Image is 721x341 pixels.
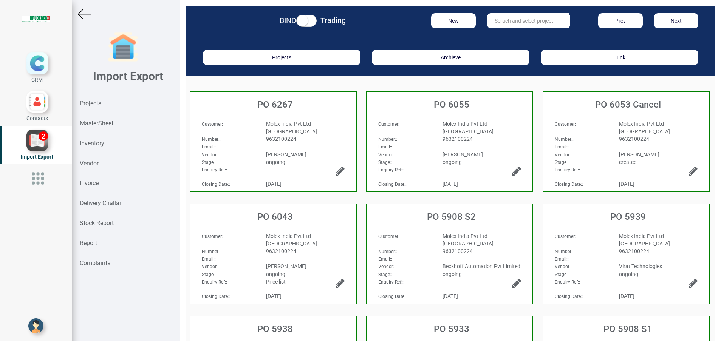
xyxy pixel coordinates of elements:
[443,136,473,142] span: 9632100224
[555,234,575,239] strong: Customer
[39,131,48,141] div: 2
[202,272,216,277] span: :
[108,32,138,62] img: garage-closed.png
[202,294,230,299] span: :
[266,181,282,187] span: [DATE]
[555,122,576,127] span: :
[93,69,163,83] b: Import Export
[443,271,462,277] span: ongoing
[555,144,568,150] strong: Email:
[443,151,483,157] span: [PERSON_NAME]
[202,152,219,157] span: :
[378,167,404,173] span: :
[619,233,670,247] span: Molex India Pvt Ltd - [GEOGRAPHIC_DATA]
[555,272,568,277] strong: Stage:
[266,136,296,142] span: 9632100224
[371,324,532,334] h3: PO 5933
[431,13,475,28] button: New
[378,152,395,157] span: :
[378,122,398,127] strong: Customer
[555,279,580,285] span: :
[547,212,709,222] h3: PO 5939
[619,136,649,142] span: 9632100224
[555,167,580,173] span: :
[555,249,574,254] span: :
[443,293,458,299] span: [DATE]
[619,151,659,157] span: [PERSON_NAME]
[555,264,571,269] strong: Vendor:
[266,233,317,247] span: Molex India Pvt Ltd - [GEOGRAPHIC_DATA]
[555,144,569,150] span: :
[202,160,216,165] span: :
[378,272,391,277] strong: Stage:
[541,50,698,65] button: Junk
[378,122,399,127] span: :
[202,234,223,239] span: :
[80,100,101,107] strong: Projects
[555,256,569,262] span: :
[443,159,462,165] span: ongoing
[378,144,392,150] span: :
[202,249,220,254] strong: Number:
[266,293,282,299] span: [DATE]
[378,264,395,269] span: :
[80,140,104,147] strong: Inventory
[194,324,356,334] h3: PO 5938
[80,160,99,167] strong: Vendor
[80,199,123,207] strong: Delivery Challan
[378,182,407,187] span: :
[598,13,642,28] button: Prev
[202,160,215,165] strong: Stage:
[202,279,226,285] strong: Enquiry Ref:
[202,264,218,269] strong: Vendor:
[443,263,520,269] span: Beckhoff Automation Pvt Limited
[555,182,583,187] span: :
[619,248,649,254] span: 9632100224
[202,264,219,269] span: :
[80,259,110,267] strong: Complaints
[378,256,391,262] strong: Email:
[555,234,576,239] span: :
[202,279,227,285] span: :
[202,182,230,187] span: :
[547,324,709,334] h3: PO 5908 S1
[194,100,356,110] h3: PO 6267
[266,151,306,157] span: [PERSON_NAME]
[443,248,473,254] span: 9632100224
[202,167,227,173] span: :
[378,137,397,142] span: :
[378,279,402,285] strong: Enquiry Ref:
[80,179,99,187] strong: Invoice
[378,160,392,165] span: :
[202,256,215,262] strong: Email:
[266,121,317,134] span: Molex India Pvt Ltd - [GEOGRAPHIC_DATA]
[202,137,220,142] strong: Number:
[555,160,568,165] strong: Stage:
[371,212,532,222] h3: PO 5908 S2
[266,263,306,269] span: [PERSON_NAME]
[555,264,572,269] span: :
[202,234,222,239] strong: Customer
[378,294,405,299] strong: Closing Date:
[202,249,221,254] span: :
[619,181,634,187] span: [DATE]
[21,154,53,160] span: Import Export
[378,279,404,285] span: :
[378,152,394,157] strong: Vendor:
[372,50,529,65] button: Archieve
[202,152,218,157] strong: Vendor:
[378,160,391,165] strong: Stage:
[555,137,572,142] strong: Number:
[547,100,709,110] h3: PO 6053 Cancel
[31,77,43,83] span: CRM
[203,50,360,65] button: Projects
[202,137,221,142] span: :
[378,182,405,187] strong: Closing Date:
[619,271,638,277] span: ongoing
[378,256,392,262] span: :
[202,182,229,187] strong: Closing Date:
[555,152,571,157] strong: Vendor:
[654,13,698,28] button: Next
[619,293,634,299] span: [DATE]
[555,152,572,157] span: :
